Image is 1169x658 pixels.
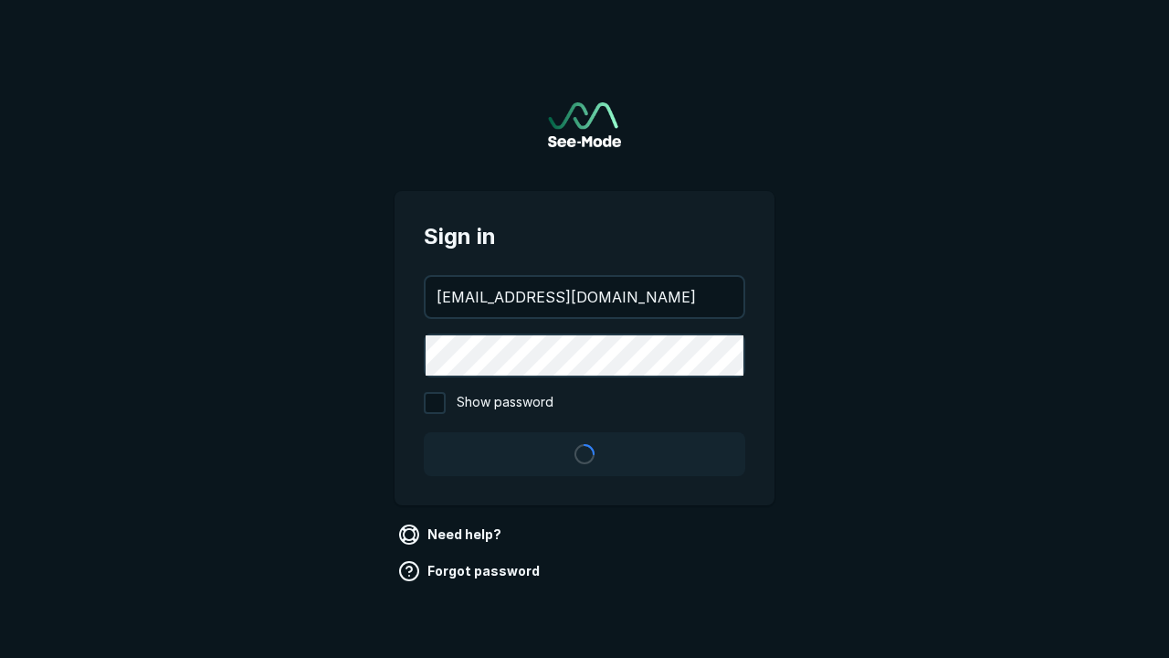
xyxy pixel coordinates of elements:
img: See-Mode Logo [548,102,621,147]
a: Go to sign in [548,102,621,147]
input: your@email.com [426,277,743,317]
span: Show password [457,392,553,414]
a: Forgot password [395,557,547,586]
a: Need help? [395,520,509,549]
span: Sign in [424,220,745,253]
